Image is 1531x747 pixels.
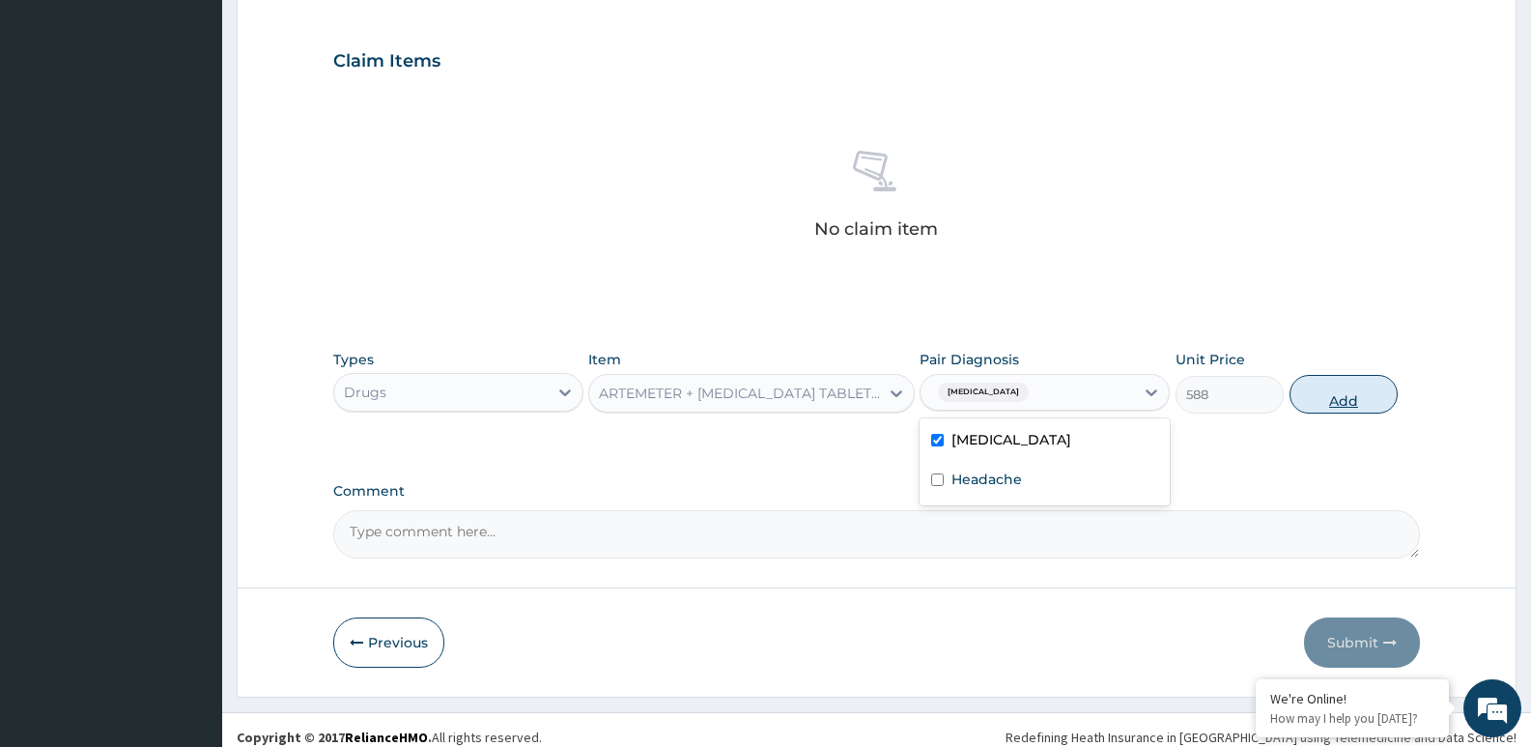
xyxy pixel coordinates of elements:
p: How may I help you today? [1270,710,1434,727]
label: Comment [333,483,1420,500]
label: Headache [951,470,1022,489]
span: We're online! [112,244,267,439]
button: Submit [1304,618,1420,668]
div: Drugs [344,383,386,402]
textarea: Type your message and hit 'Enter' [10,528,368,595]
div: Chat with us now [100,108,325,133]
p: No claim item [814,219,938,239]
a: RelianceHMO [345,729,428,746]
h3: Claim Items [333,51,440,72]
label: Unit Price [1176,350,1245,369]
span: [MEDICAL_DATA] [938,383,1029,402]
label: Item [588,350,621,369]
strong: Copyright © 2017 . [237,729,432,746]
div: Minimize live chat window [317,10,363,56]
label: Types [333,352,374,368]
img: d_794563401_company_1708531726252_794563401 [36,97,78,145]
label: [MEDICAL_DATA] [951,430,1071,449]
button: Add [1290,375,1398,414]
div: ARTEMETER + [MEDICAL_DATA] TABLET - 80/480MG (LONART DS) [599,384,880,403]
button: Previous [333,618,444,668]
div: We're Online! [1270,690,1434,707]
div: Redefining Heath Insurance in [GEOGRAPHIC_DATA] using Telemedicine and Data Science! [1006,728,1517,747]
label: Pair Diagnosis [920,350,1019,369]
